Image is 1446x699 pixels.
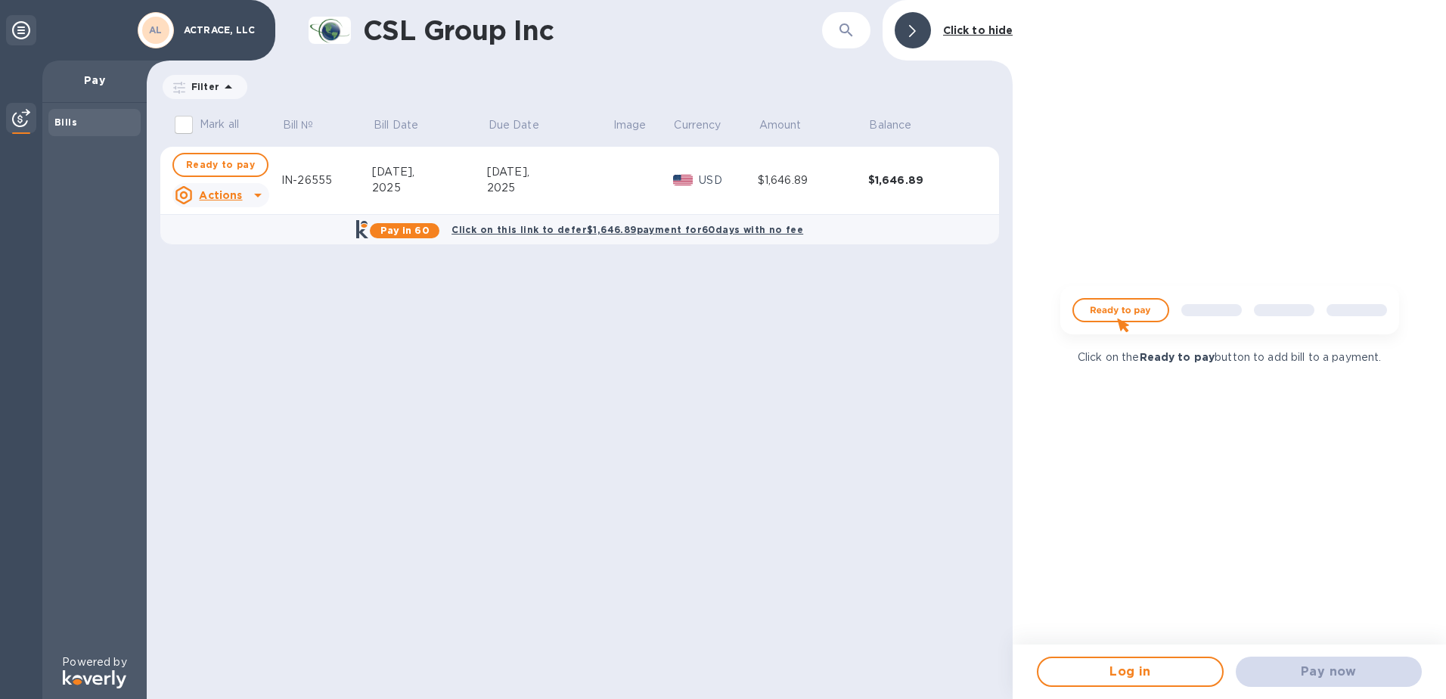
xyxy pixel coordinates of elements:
[869,117,911,133] p: Balance
[63,670,126,688] img: Logo
[54,116,77,128] b: Bills
[281,172,372,188] div: IN-26555
[487,164,612,180] div: [DATE],
[943,24,1013,36] b: Click to hide
[487,180,612,196] div: 2025
[759,117,821,133] span: Amount
[199,189,242,201] u: Actions
[283,117,314,133] p: Bill №
[200,116,239,132] p: Mark all
[380,225,430,236] b: Pay in 60
[1140,351,1215,363] b: Ready to pay
[1050,663,1209,681] span: Log in
[699,172,758,188] p: USD
[1037,657,1223,687] button: Log in
[758,172,868,188] div: $1,646.89
[172,153,268,177] button: Ready to pay
[363,14,822,46] h1: CSL Group Inc
[54,73,135,88] p: Pay
[186,156,255,174] span: Ready to pay
[613,117,647,133] p: Image
[674,117,721,133] p: Currency
[673,175,694,185] img: USD
[374,117,438,133] span: Bill Date
[62,654,126,670] p: Powered by
[489,117,539,133] p: Due Date
[372,164,487,180] div: [DATE],
[489,117,559,133] span: Due Date
[869,117,931,133] span: Balance
[868,172,979,188] div: $1,646.89
[185,80,219,93] p: Filter
[283,117,334,133] span: Bill №
[184,25,259,36] p: ACTRACE, LLC
[451,224,803,235] b: Click on this link to defer $1,646.89 payment for 60 days with no fee
[1078,349,1381,365] p: Click on the button to add bill to a payment.
[149,24,163,36] b: AL
[374,117,418,133] p: Bill Date
[759,117,802,133] p: Amount
[372,180,487,196] div: 2025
